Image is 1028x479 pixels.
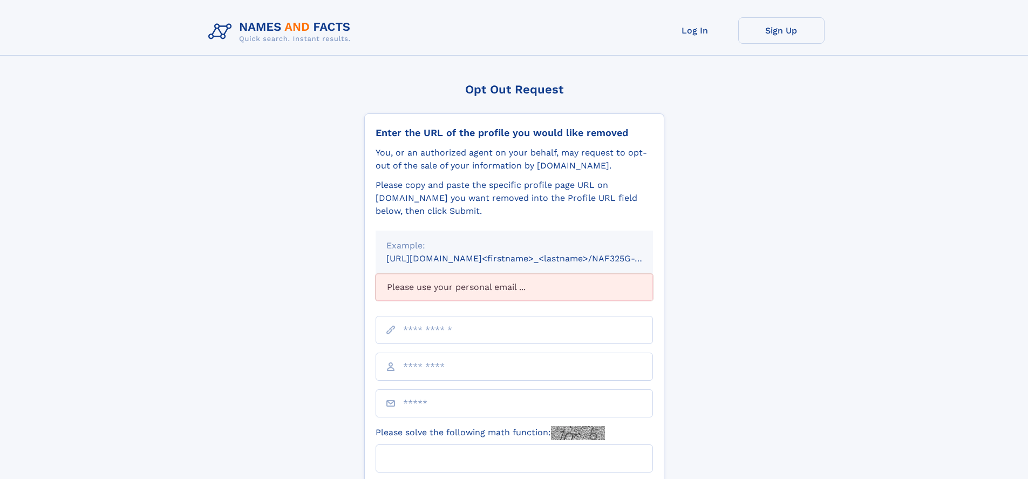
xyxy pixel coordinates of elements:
a: Sign Up [738,17,825,44]
label: Please solve the following math function: [376,426,605,440]
small: [URL][DOMAIN_NAME]<firstname>_<lastname>/NAF325G-xxxxxxxx [386,253,673,264]
div: Enter the URL of the profile you would like removed [376,127,653,139]
div: You, or an authorized agent on your behalf, may request to opt-out of the sale of your informatio... [376,146,653,172]
div: Example: [386,239,642,252]
div: Opt Out Request [364,83,664,96]
img: Logo Names and Facts [204,17,359,46]
div: Please copy and paste the specific profile page URL on [DOMAIN_NAME] you want removed into the Pr... [376,179,653,218]
a: Log In [652,17,738,44]
div: Please use your personal email ... [376,274,653,301]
